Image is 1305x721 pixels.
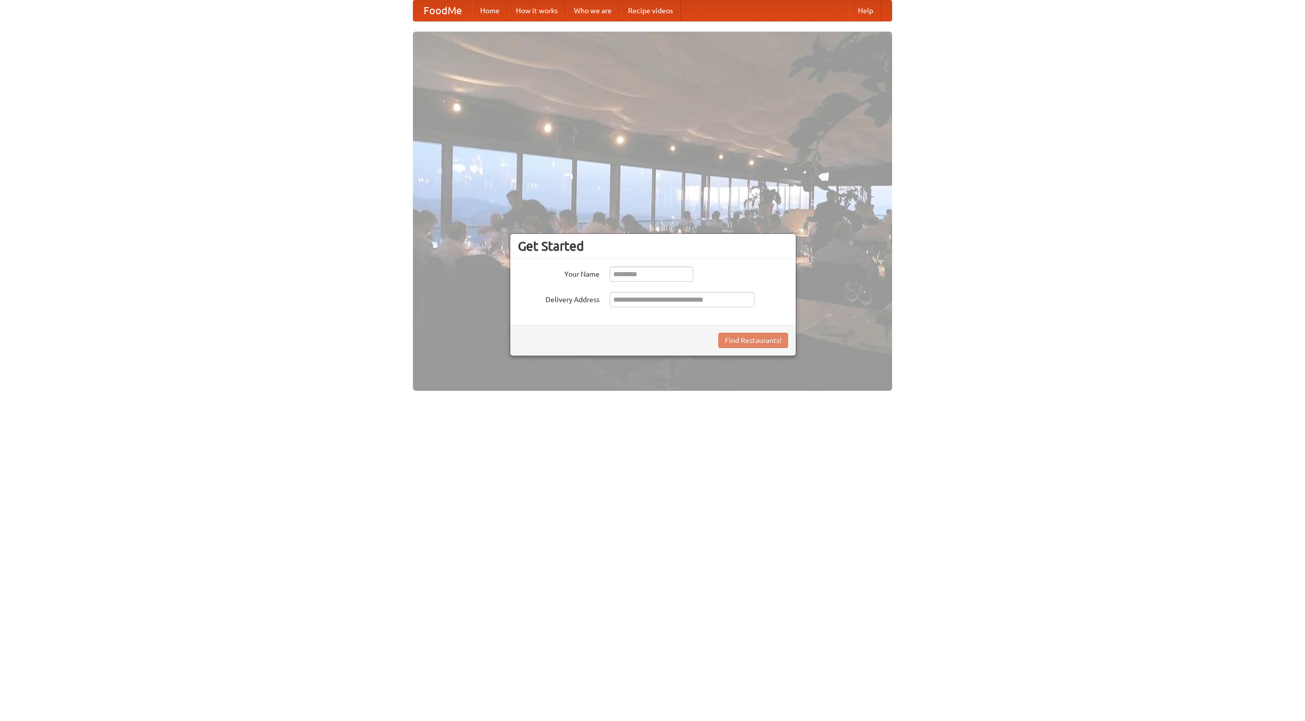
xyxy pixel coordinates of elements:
h3: Get Started [518,238,788,254]
a: FoodMe [413,1,472,21]
label: Delivery Address [518,292,599,305]
a: Home [472,1,508,21]
a: Recipe videos [620,1,681,21]
button: Find Restaurants! [718,333,788,348]
a: How it works [508,1,566,21]
a: Who we are [566,1,620,21]
label: Your Name [518,266,599,279]
a: Help [850,1,881,21]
